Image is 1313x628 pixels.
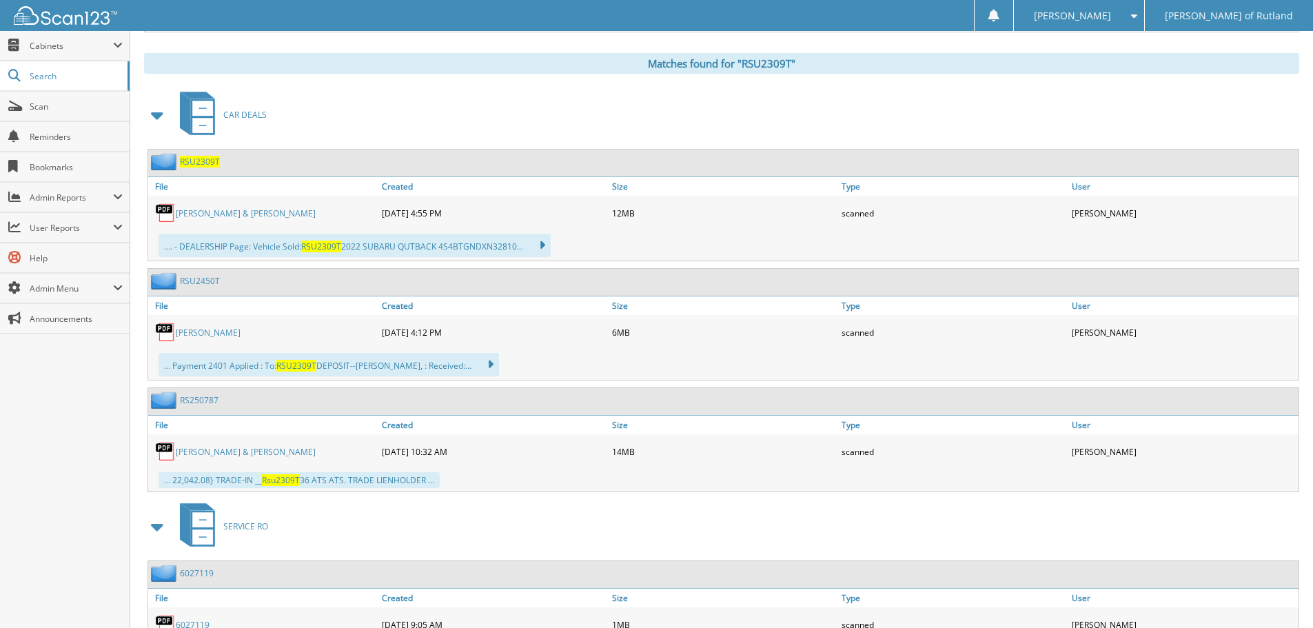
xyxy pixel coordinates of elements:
[30,313,123,325] span: Announcements
[301,241,341,252] span: RSU2309T
[1068,589,1299,607] a: User
[30,131,123,143] span: Reminders
[172,499,268,554] a: SERVICE RO
[1165,12,1293,20] span: [PERSON_NAME] of Rutland
[151,272,180,290] img: folder2.png
[30,283,113,294] span: Admin Menu
[151,392,180,409] img: folder2.png
[14,6,117,25] img: scan123-logo-white.svg
[180,156,220,168] a: RSU2309T
[378,296,609,315] a: Created
[155,441,176,462] img: PDF.png
[148,589,378,607] a: File
[838,589,1068,607] a: Type
[148,416,378,434] a: File
[838,199,1068,227] div: scanned
[180,394,218,406] a: RS250787
[838,296,1068,315] a: Type
[30,40,113,52] span: Cabinets
[378,177,609,196] a: Created
[155,322,176,343] img: PDF.png
[609,199,839,227] div: 12MB
[223,520,268,532] span: SERVICE RO
[223,109,267,121] span: CAR DEALS
[176,327,241,338] a: [PERSON_NAME]
[30,222,113,234] span: User Reports
[176,207,316,219] a: [PERSON_NAME] & [PERSON_NAME]
[1068,296,1299,315] a: User
[30,161,123,173] span: Bookmarks
[609,318,839,346] div: 6MB
[30,70,121,82] span: Search
[176,446,316,458] a: [PERSON_NAME] & [PERSON_NAME]
[148,296,378,315] a: File
[838,416,1068,434] a: Type
[609,177,839,196] a: Size
[378,416,609,434] a: Created
[30,192,113,203] span: Admin Reports
[838,177,1068,196] a: Type
[262,474,300,486] span: Rsu2309T
[1034,12,1111,20] span: [PERSON_NAME]
[159,234,551,257] div: .... - DEALERSHIP Page: Vehicle Sold: 2022 SUBARU QUTBACK 4S4BTGNDXN32810...
[30,252,123,264] span: Help
[378,589,609,607] a: Created
[151,565,180,582] img: folder2.png
[155,203,176,223] img: PDF.png
[1068,318,1299,346] div: [PERSON_NAME]
[144,53,1299,74] div: Matches found for "RSU2309T"
[838,318,1068,346] div: scanned
[609,589,839,607] a: Size
[1244,562,1313,628] iframe: Chat Widget
[180,567,214,579] a: 6027119
[276,360,316,372] span: RSU2309T
[838,438,1068,465] div: scanned
[148,177,378,196] a: File
[159,472,440,488] div: ... 22,042.08} TRADE-IN __ 36 ATS ATS. TRADE LIENHOLDER ...
[609,416,839,434] a: Size
[609,296,839,315] a: Size
[159,353,499,376] div: ... Payment 2401 Applied : To: DEPOSIT--[PERSON_NAME], : Received:...
[30,101,123,112] span: Scan
[180,275,220,287] a: RSU2450T
[1068,438,1299,465] div: [PERSON_NAME]
[172,88,267,142] a: CAR DEALS
[1068,177,1299,196] a: User
[378,318,609,346] div: [DATE] 4:12 PM
[1068,199,1299,227] div: [PERSON_NAME]
[1068,416,1299,434] a: User
[151,153,180,170] img: folder2.png
[378,438,609,465] div: [DATE] 10:32 AM
[609,438,839,465] div: 14MB
[378,199,609,227] div: [DATE] 4:55 PM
